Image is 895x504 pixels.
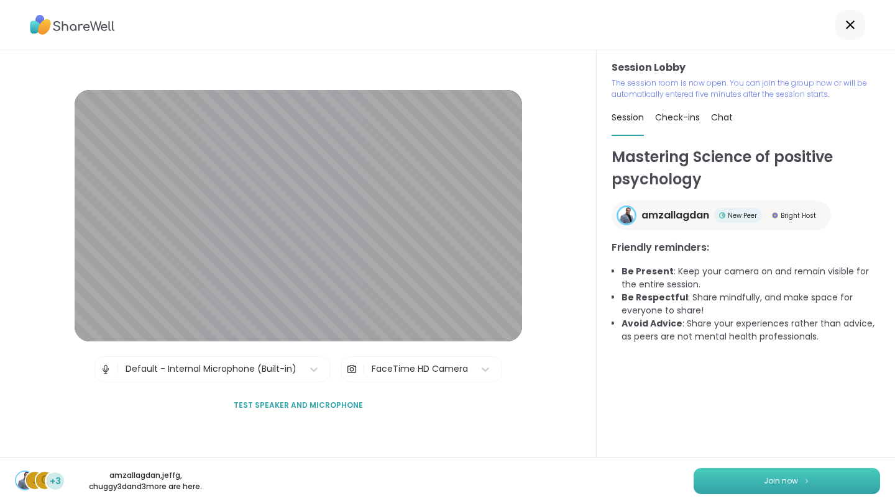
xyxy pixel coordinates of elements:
p: amzallagdan , jeffg , chuggy3d and 3 more are here. [76,470,215,492]
h3: Session Lobby [612,60,880,75]
span: Chat [711,111,733,124]
span: Bright Host [781,211,816,220]
div: Default - Internal Microphone (Built-in) [126,362,296,376]
span: Join now [764,475,798,487]
img: amzallagdan [16,472,34,489]
b: Be Respectful [622,291,688,304]
span: Test speaker and microphone [234,400,363,411]
a: amzallagdanamzallagdanNew PeerNew PeerBright HostBright Host [612,200,831,230]
button: Join now [694,468,880,494]
div: FaceTime HD Camera [372,362,468,376]
span: Check-ins [655,111,700,124]
span: +3 [50,475,61,488]
img: ShareWell Logo [30,11,115,39]
span: Session [612,111,644,124]
li: : Keep your camera on and remain visible for the entire session. [622,265,880,291]
img: New Peer [719,212,725,218]
p: The session room is now open. You can join the group now or will be automatically entered five mi... [612,78,880,100]
span: c [41,472,49,488]
span: amzallagdan [641,208,709,223]
img: Camera [346,357,357,382]
b: Avoid Advice [622,317,682,330]
button: Test speaker and microphone [229,392,368,418]
span: | [116,357,119,382]
li: : Share mindfully, and make space for everyone to share! [622,291,880,317]
img: Microphone [100,357,111,382]
span: New Peer [728,211,757,220]
h1: Mastering Science of positive psychology [612,146,880,191]
span: | [362,357,365,382]
b: Be Present [622,265,674,277]
img: amzallagdan [618,207,635,223]
img: Bright Host [772,212,778,218]
span: j [32,472,38,488]
li: : Share your experiences rather than advice, as peers are not mental health professionals. [622,317,880,343]
h3: Friendly reminders: [612,240,880,255]
img: ShareWell Logomark [803,477,810,484]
